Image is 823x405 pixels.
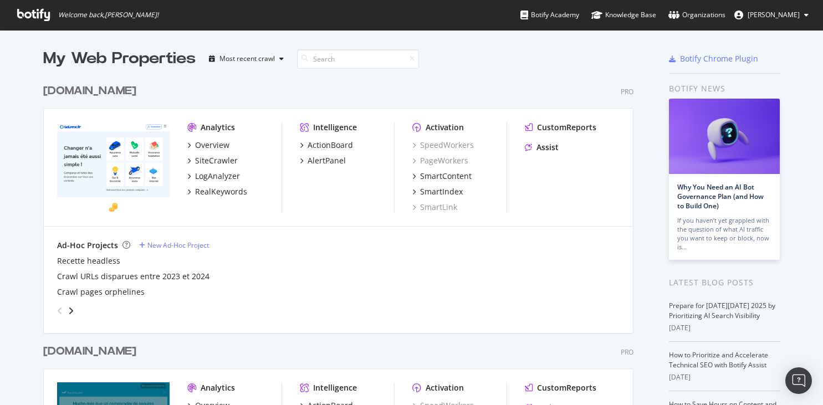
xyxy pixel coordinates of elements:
div: angle-right [67,305,75,316]
div: CustomReports [537,382,596,393]
div: SiteCrawler [195,155,238,166]
div: New Ad-Hoc Project [147,240,209,250]
a: SmartIndex [412,186,463,197]
a: [DOMAIN_NAME] [43,344,141,360]
a: SmartLink [412,202,457,213]
div: Overview [195,140,229,151]
div: LogAnalyzer [195,171,240,182]
div: CustomReports [537,122,596,133]
a: New Ad-Hoc Project [139,240,209,250]
div: SmartIndex [420,186,463,197]
div: If you haven’t yet grappled with the question of what AI traffic you want to keep or block, now is… [677,216,771,252]
div: ActionBoard [308,140,353,151]
span: Welcome back, [PERSON_NAME] ! [58,11,159,19]
img: Why You Need an AI Bot Governance Plan (and How to Build One) [669,99,780,174]
a: LogAnalyzer [187,171,240,182]
div: [DATE] [669,372,780,382]
a: ActionBoard [300,140,353,151]
input: Search [297,49,419,69]
div: Pro [621,87,633,96]
a: SmartContent [412,171,472,182]
div: Most recent crawl [219,55,275,62]
div: Organizations [668,9,725,20]
a: SiteCrawler [187,155,238,166]
div: Intelligence [313,122,357,133]
div: Open Intercom Messenger [785,367,812,394]
a: Botify Chrome Plugin [669,53,758,64]
div: Knowledge Base [591,9,656,20]
a: AlertPanel [300,155,346,166]
a: Prepare for [DATE][DATE] 2025 by Prioritizing AI Search Visibility [669,301,775,320]
button: Most recent crawl [205,50,288,68]
a: RealKeywords [187,186,247,197]
div: Activation [426,122,464,133]
a: Assist [525,142,559,153]
a: How to Prioritize and Accelerate Technical SEO with Botify Assist [669,350,768,370]
span: Gianluca Mileo [748,10,800,19]
div: Analytics [201,122,235,133]
a: CustomReports [525,122,596,133]
a: Recette headless [57,255,120,266]
div: Activation [426,382,464,393]
div: SmartContent [420,171,472,182]
div: [DOMAIN_NAME] [43,83,136,99]
a: PageWorkers [412,155,468,166]
a: Why You Need an AI Bot Governance Plan (and How to Build One) [677,182,764,211]
div: [DOMAIN_NAME] [43,344,136,360]
div: AlertPanel [308,155,346,166]
div: RealKeywords [195,186,247,197]
div: [DATE] [669,323,780,333]
a: SpeedWorkers [412,140,474,151]
div: Intelligence [313,382,357,393]
a: Crawl URLs disparues entre 2023 et 2024 [57,271,209,282]
div: Analytics [201,382,235,393]
div: Botify Academy [520,9,579,20]
img: lelynx.fr [57,122,170,212]
div: Pro [621,347,633,357]
div: Botify Chrome Plugin [680,53,758,64]
div: Latest Blog Posts [669,276,780,289]
a: Overview [187,140,229,151]
div: angle-left [53,302,67,320]
div: My Web Properties [43,48,196,70]
a: Crawl pages orphelines [57,286,145,298]
div: Assist [536,142,559,153]
a: CustomReports [525,382,596,393]
div: Ad-Hoc Projects [57,240,118,251]
div: Botify news [669,83,780,95]
a: [DOMAIN_NAME] [43,83,141,99]
button: [PERSON_NAME] [725,6,817,24]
